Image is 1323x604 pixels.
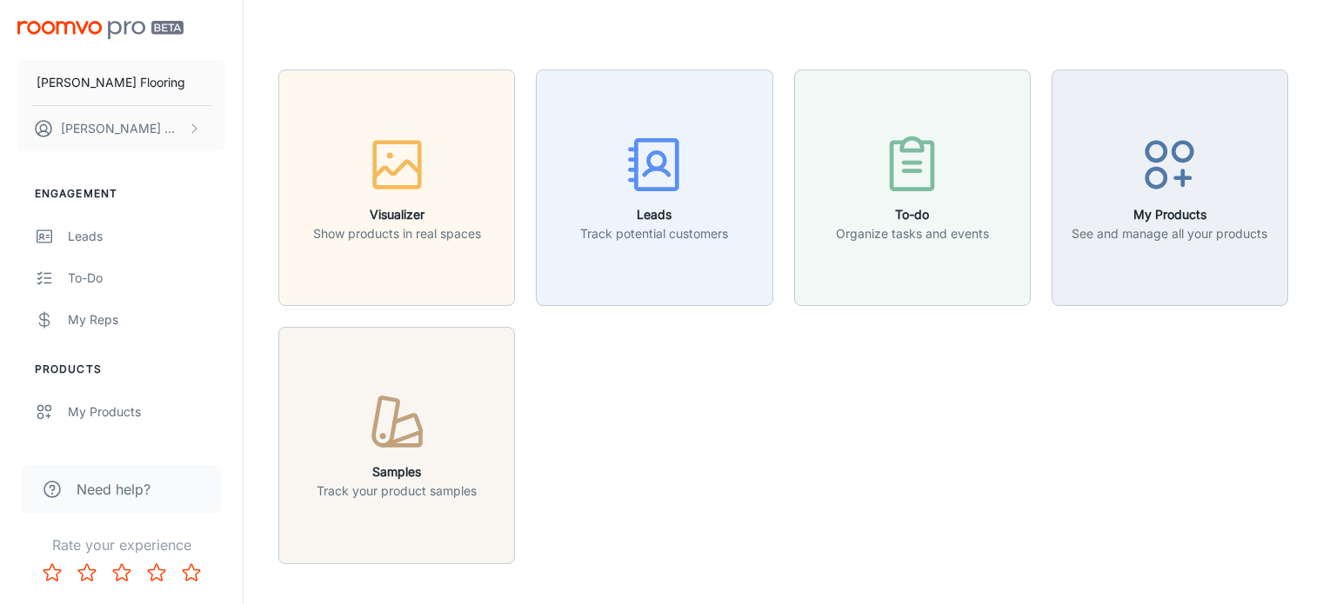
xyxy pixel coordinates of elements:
[580,224,728,243] p: Track potential customers
[104,555,139,590] button: Rate 3 star
[278,327,515,563] button: SamplesTrack your product samples
[17,60,225,105] button: [PERSON_NAME] Flooring
[68,402,225,421] div: My Products
[174,555,209,590] button: Rate 5 star
[536,178,772,196] a: LeadsTrack potential customers
[68,310,225,329] div: My Reps
[17,106,225,151] button: [PERSON_NAME] Wood
[1052,178,1288,196] a: My ProductsSee and manage all your products
[1072,224,1267,243] p: See and manage all your products
[68,269,225,288] div: To-do
[836,224,989,243] p: Organize tasks and events
[139,555,174,590] button: Rate 4 star
[61,119,184,138] p: [PERSON_NAME] Wood
[317,481,477,501] p: Track your product samples
[17,21,184,39] img: Roomvo PRO Beta
[794,178,1031,196] a: To-doOrganize tasks and events
[35,555,70,590] button: Rate 1 star
[68,227,225,246] div: Leads
[317,462,477,481] h6: Samples
[37,73,185,92] p: [PERSON_NAME] Flooring
[1052,70,1288,306] button: My ProductsSee and manage all your products
[14,534,229,555] p: Rate your experience
[580,205,728,224] h6: Leads
[313,224,481,243] p: Show products in real spaces
[536,70,772,306] button: LeadsTrack potential customers
[278,70,515,306] button: VisualizerShow products in real spaces
[1072,205,1267,224] h6: My Products
[794,70,1031,306] button: To-doOrganize tasks and events
[278,435,515,453] a: SamplesTrack your product samples
[70,555,104,590] button: Rate 2 star
[77,479,150,500] span: Need help?
[68,444,225,463] div: Suppliers
[836,205,989,224] h6: To-do
[313,205,481,224] h6: Visualizer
